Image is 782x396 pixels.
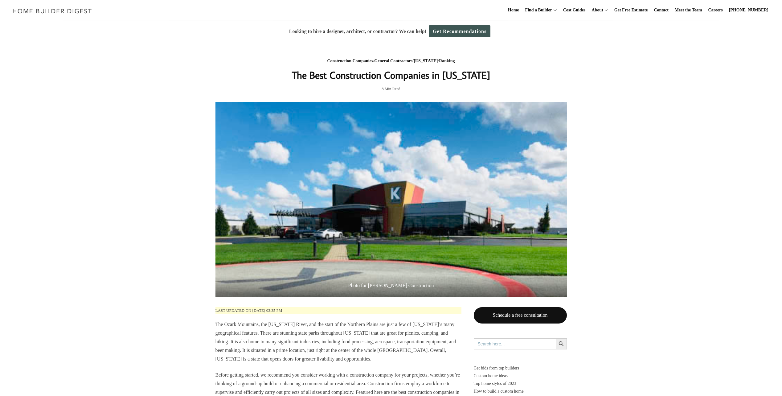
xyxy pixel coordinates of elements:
[327,59,373,63] a: Construction Companies
[474,372,567,380] a: Custom home ideas
[429,25,490,37] a: Get Recommendations
[10,5,95,17] img: Home Builder Digest
[612,0,650,20] a: Get Free Estimate
[215,307,461,314] p: Last updated on [DATE] 03:35 pm
[474,364,567,372] p: Get bids from top builders
[474,387,567,395] a: How to build a custom home
[268,68,514,82] h1: The Best Construction Companies in [US_STATE]
[474,338,556,349] input: Search here...
[727,0,771,20] a: [PHONE_NUMBER]
[558,340,565,347] svg: Search
[651,0,671,20] a: Contact
[561,0,588,20] a: Cost Guides
[215,276,567,297] span: Photo for [PERSON_NAME] Construction
[474,307,567,324] a: Schedule a free consultation
[414,59,438,63] a: [US_STATE]
[523,0,552,20] a: Find a Builder
[506,0,522,20] a: Home
[589,0,603,20] a: About
[374,59,412,63] a: General Contractors
[268,57,514,65] div: / / /
[439,59,455,63] a: Ranking
[215,322,456,361] span: The Ozark Mountains, the [US_STATE] River, and the start of the Northern Plains are just a few of...
[706,0,725,20] a: Careers
[672,0,705,20] a: Meet the Team
[474,380,567,387] a: Top home styles of 2023
[382,85,400,92] span: 8 Min Read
